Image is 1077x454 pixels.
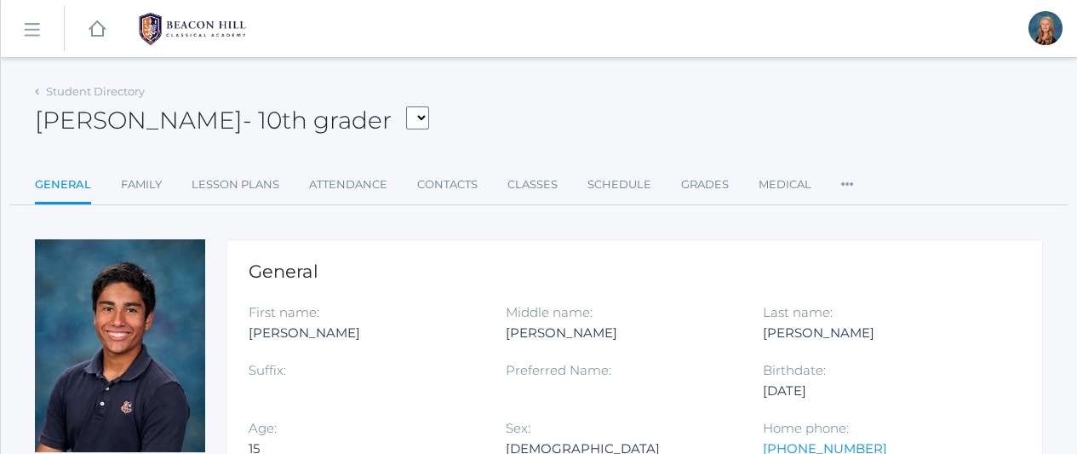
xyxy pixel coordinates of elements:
label: Age: [249,420,277,436]
label: First name: [249,304,319,320]
div: [DATE] [763,381,994,401]
div: Nicole Canty [1028,11,1063,45]
h2: [PERSON_NAME] [35,107,429,134]
img: BHCALogos-05-308ed15e86a5a0abce9b8dd61676a3503ac9727e845dece92d48e8588c001991.png [129,8,256,50]
a: Contacts [417,168,478,202]
label: Sex: [506,420,530,436]
div: [PERSON_NAME] [506,323,737,343]
label: Preferred Name: [506,362,611,378]
a: Attendance [309,168,387,202]
label: Birthdate: [763,362,826,378]
label: Suffix: [249,362,286,378]
a: Family [121,168,162,202]
a: Medical [759,168,811,202]
h1: General [249,261,1021,281]
label: Last name: [763,304,833,320]
label: Middle name: [506,304,593,320]
div: [PERSON_NAME] [249,323,480,343]
a: Grades [681,168,729,202]
a: Classes [507,168,558,202]
a: Lesson Plans [192,168,279,202]
label: Home phone: [763,420,849,436]
div: [PERSON_NAME] [763,323,994,343]
a: General [35,168,91,204]
a: Student Directory [46,84,145,98]
a: Schedule [587,168,651,202]
span: - 10th grader [243,106,392,135]
img: Patrick Ortega [35,239,205,452]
